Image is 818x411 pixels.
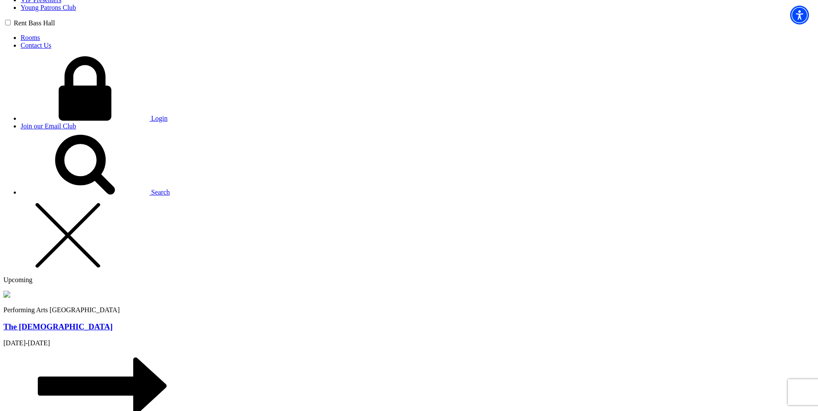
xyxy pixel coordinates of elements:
a: Young Patrons Club [21,4,76,11]
a: Rooms [21,34,40,41]
div: Accessibility Menu [790,6,809,24]
span: Search [151,189,170,196]
p: Performing Arts [GEOGRAPHIC_DATA] [3,306,815,314]
img: bom-meganav-279x150.jpg [3,291,10,298]
span: Login [151,115,167,122]
a: Join our Email Club [21,122,76,130]
a: Search [21,189,170,196]
p: [DATE]-[DATE] [3,339,815,347]
label: Rent Bass Hall [14,19,55,27]
a: Contact Us [21,42,52,49]
a: The [DEMOGRAPHIC_DATA] [3,322,113,331]
p: Upcoming [3,276,815,284]
a: Login [21,115,167,122]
